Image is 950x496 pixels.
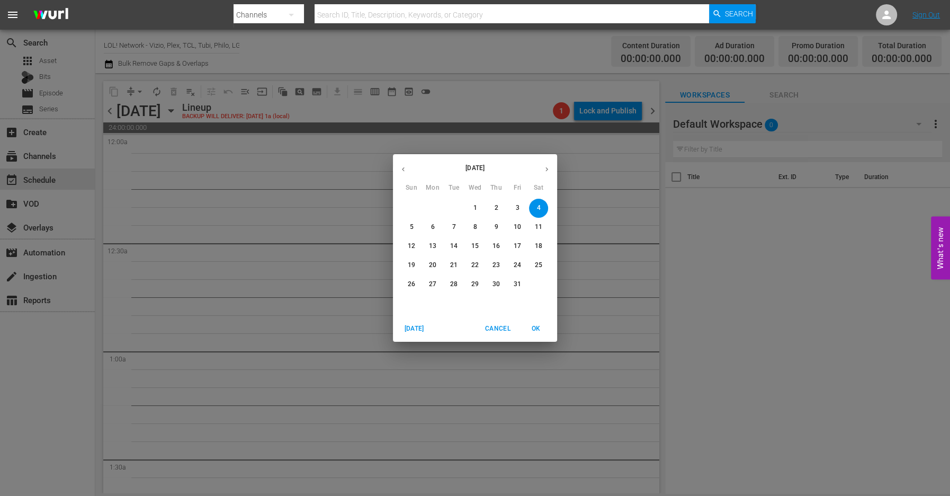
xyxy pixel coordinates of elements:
button: 27 [423,275,442,294]
button: 13 [423,237,442,256]
p: 27 [429,280,436,289]
p: 21 [450,261,458,270]
p: 20 [429,261,436,270]
p: 11 [535,223,542,232]
button: [DATE] [397,320,431,338]
button: 12 [402,237,421,256]
span: Sat [529,183,548,193]
p: 5 [409,223,413,232]
span: Search [725,4,753,23]
p: 26 [408,280,415,289]
button: 8 [465,218,485,237]
span: Thu [487,183,506,193]
button: 28 [444,275,463,294]
span: Wed [465,183,485,193]
button: 24 [508,256,527,275]
p: 29 [471,280,479,289]
span: Sun [402,183,421,193]
button: 16 [487,237,506,256]
p: 2 [494,203,498,212]
span: Mon [423,183,442,193]
p: 22 [471,261,479,270]
button: 17 [508,237,527,256]
p: 28 [450,280,458,289]
button: 6 [423,218,442,237]
button: 20 [423,256,442,275]
button: 23 [487,256,506,275]
p: 1 [473,203,477,212]
button: 15 [465,237,485,256]
span: Cancel [485,323,510,334]
button: 3 [508,199,527,218]
button: 22 [465,256,485,275]
p: 3 [515,203,519,212]
button: 1 [465,199,485,218]
button: 31 [508,275,527,294]
button: 30 [487,275,506,294]
p: 10 [514,223,521,232]
a: Sign Out [912,11,940,19]
p: 23 [492,261,500,270]
button: 2 [487,199,506,218]
p: 25 [535,261,542,270]
button: 21 [444,256,463,275]
p: 19 [408,261,415,270]
p: 18 [535,242,542,251]
p: 12 [408,242,415,251]
p: 4 [536,203,540,212]
button: 14 [444,237,463,256]
button: 7 [444,218,463,237]
p: 6 [431,223,434,232]
button: 9 [487,218,506,237]
button: 19 [402,256,421,275]
button: Open Feedback Widget [931,217,950,280]
button: 29 [465,275,485,294]
p: [DATE] [414,163,536,173]
button: 26 [402,275,421,294]
p: 16 [492,242,500,251]
span: OK [523,323,549,334]
span: Fri [508,183,527,193]
button: 18 [529,237,548,256]
p: 31 [514,280,521,289]
span: menu [6,8,19,21]
p: 14 [450,242,458,251]
p: 13 [429,242,436,251]
button: 4 [529,199,548,218]
button: 11 [529,218,548,237]
p: 30 [492,280,500,289]
button: OK [519,320,553,338]
p: 24 [514,261,521,270]
p: 7 [452,223,455,232]
span: [DATE] [401,323,427,334]
p: 17 [514,242,521,251]
p: 15 [471,242,479,251]
button: 5 [402,218,421,237]
p: 8 [473,223,477,232]
span: Tue [444,183,463,193]
p: 9 [494,223,498,232]
button: Cancel [481,320,515,338]
button: 25 [529,256,548,275]
button: 10 [508,218,527,237]
img: ans4CAIJ8jUAAAAAAAAAAAAAAAAAAAAAAAAgQb4GAAAAAAAAAAAAAAAAAAAAAAAAJMjXAAAAAAAAAAAAAAAAAAAAAAAAgAT5G... [25,3,76,28]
